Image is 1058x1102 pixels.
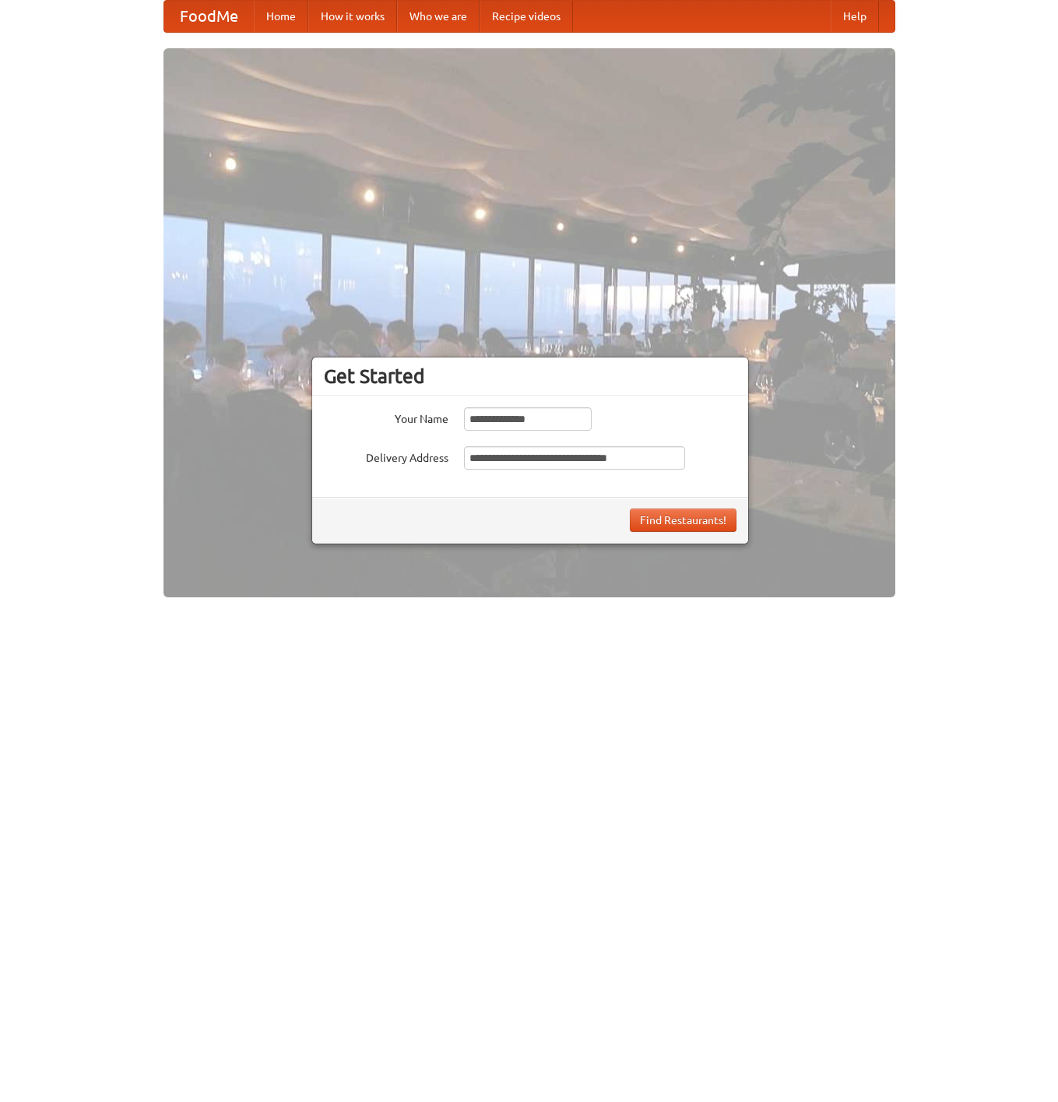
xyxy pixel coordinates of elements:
h3: Get Started [324,364,736,388]
label: Delivery Address [324,446,448,466]
button: Find Restaurants! [630,509,736,532]
a: Help [831,1,879,32]
a: FoodMe [164,1,254,32]
a: Recipe videos [480,1,573,32]
a: How it works [308,1,397,32]
a: Home [254,1,308,32]
label: Your Name [324,407,448,427]
a: Who we are [397,1,480,32]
